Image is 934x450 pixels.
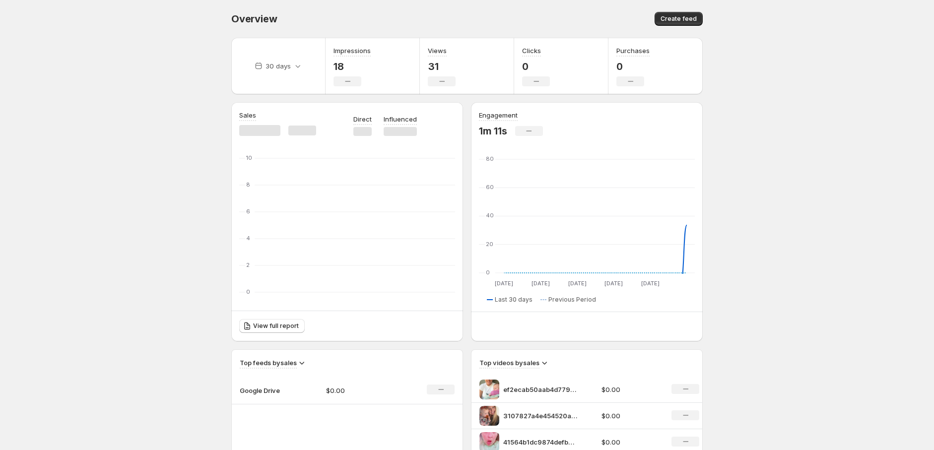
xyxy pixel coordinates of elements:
span: View full report [253,322,299,330]
text: 0 [246,288,250,295]
p: Google Drive [240,386,289,395]
h3: Impressions [334,46,371,56]
img: 3107827a4e454520a6ef9a6e3bfa2e1c [479,406,499,426]
h3: Clicks [522,46,541,56]
text: 6 [246,208,250,215]
p: $0.00 [601,411,660,421]
button: Create feed [655,12,703,26]
text: 60 [486,184,494,191]
p: $0.00 [601,437,660,447]
text: 10 [246,154,252,161]
span: Previous Period [548,296,596,304]
p: $0.00 [326,386,397,395]
p: 0 [522,61,550,72]
h3: Engagement [479,110,518,120]
text: 4 [246,235,250,242]
text: [DATE] [495,280,513,287]
span: Overview [231,13,277,25]
text: 20 [486,241,493,248]
p: 41564b1dc9874defb4427be03f8d9fd5 [503,437,578,447]
p: Direct [353,114,372,124]
span: Create feed [661,15,697,23]
p: 18 [334,61,371,72]
p: 0 [616,61,650,72]
text: 8 [246,181,250,188]
text: [DATE] [532,280,550,287]
p: 31 [428,61,456,72]
h3: Sales [239,110,256,120]
h3: Top videos by sales [479,358,539,368]
p: 3107827a4e454520a6ef9a6e3bfa2e1c [503,411,578,421]
text: [DATE] [568,280,587,287]
text: [DATE] [604,280,623,287]
p: ef2ecab50aab4d779868c562d65f2fe1 [503,385,578,394]
text: [DATE] [641,280,660,287]
text: 40 [486,212,494,219]
text: 2 [246,261,250,268]
span: Last 30 days [495,296,533,304]
img: ef2ecab50aab4d779868c562d65f2fe1 [479,380,499,399]
text: 80 [486,155,494,162]
h3: Views [428,46,447,56]
text: 0 [486,269,490,276]
a: View full report [239,319,305,333]
p: 30 days [266,61,291,71]
p: $0.00 [601,385,660,394]
h3: Top feeds by sales [240,358,297,368]
p: Influenced [384,114,417,124]
p: 1m 11s [479,125,507,137]
h3: Purchases [616,46,650,56]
